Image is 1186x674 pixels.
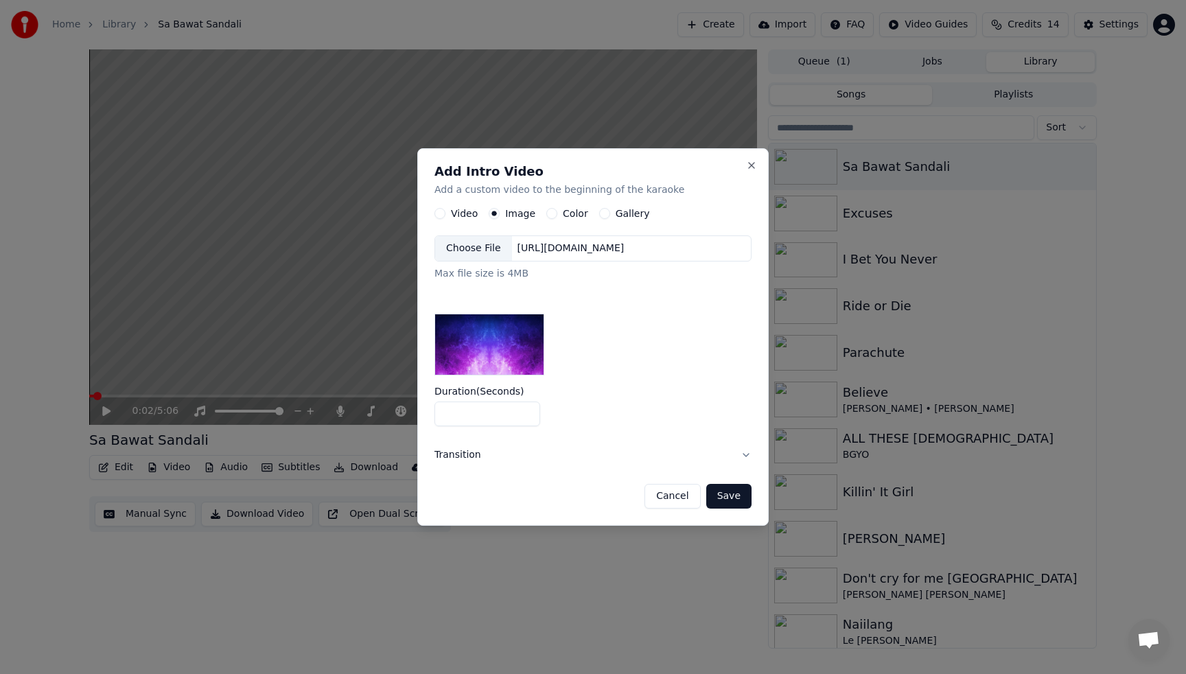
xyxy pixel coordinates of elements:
label: Image [505,209,535,218]
label: Video [451,209,478,218]
button: Transition [434,437,752,473]
label: Color [563,209,588,218]
h2: Add Intro Video [434,165,752,178]
p: Add a custom video to the beginning of the karaoke [434,183,752,197]
label: Duration ( Seconds ) [434,386,752,396]
div: [URL][DOMAIN_NAME] [512,242,630,255]
button: Cancel [644,484,700,509]
div: Choose File [435,236,512,261]
label: Gallery [616,209,650,218]
div: Max file size is 4MB [434,267,752,281]
button: Save [706,484,752,509]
